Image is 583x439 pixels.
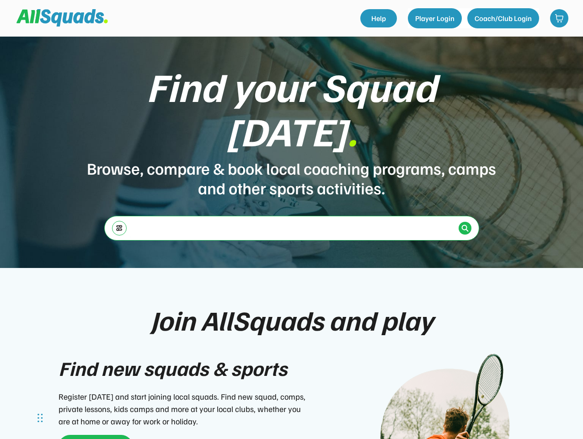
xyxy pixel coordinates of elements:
[461,225,469,232] img: Icon%20%2838%29.svg
[408,8,462,28] button: Player Login
[86,64,497,153] div: Find your Squad [DATE]
[360,9,397,27] a: Help
[116,225,123,231] img: settings-03.svg
[59,391,310,428] div: Register [DATE] and start joining local squads. Find new squad, comps, private lessons, kids camp...
[467,8,539,28] button: Coach/Club Login
[16,9,108,27] img: Squad%20Logo.svg
[86,158,497,198] div: Browse, compare & book local coaching programs, camps and other sports activities.
[555,14,564,23] img: shopping-cart-01%20%281%29.svg
[347,105,357,155] font: .
[59,353,287,383] div: Find new squads & sports
[150,305,433,335] div: Join AllSquads and play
